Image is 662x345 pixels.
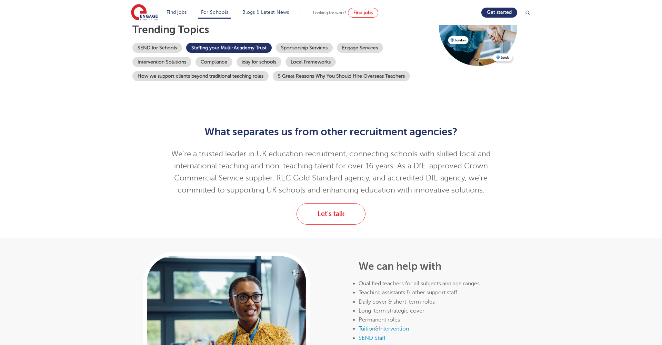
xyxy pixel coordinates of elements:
[313,10,347,15] span: Looking for work?
[359,324,512,333] li: &
[379,326,409,332] a: Intervention
[359,315,512,324] li: Permanent roles
[359,326,375,332] a: Tuition
[195,57,232,67] a: Compliance
[297,203,365,225] a: Let's talk
[359,260,512,272] h2: We can help with
[353,10,373,15] span: Find jobs
[131,4,158,21] img: Engage Education
[162,126,500,138] h2: What separates us from other recruitment agencies?
[481,8,517,18] a: Get started
[242,10,289,15] a: Blogs & Latest News
[359,288,512,297] li: Teaching assistants & other support staff
[167,10,187,15] a: Find jobs
[285,57,336,67] a: Local Frameworks
[359,306,512,315] li: Long-term strategic cover
[276,43,333,53] a: Sponsorship Services
[359,297,512,306] li: Daily cover & short-term roles
[201,10,228,15] a: For Schools
[348,8,378,18] a: Find jobs
[162,148,500,196] p: We’re a trusted leader in UK education recruitment, connecting schools with skilled local and int...
[359,335,385,341] a: SEND Staff
[132,57,191,67] a: Intervention Solutions
[132,23,432,36] h3: Trending topics
[359,279,512,288] li: Qualified teachers for all subjects and age ranges
[273,71,410,81] a: 5 Great Reasons Why You Should Hire Overseas Teachers
[337,43,383,53] a: Engage Services
[237,57,281,67] a: iday for schools
[132,71,269,81] a: How we support clients beyond traditional teaching roles
[132,43,182,53] a: SEND for Schools
[186,43,272,53] a: Staffing your Multi-Academy Trust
